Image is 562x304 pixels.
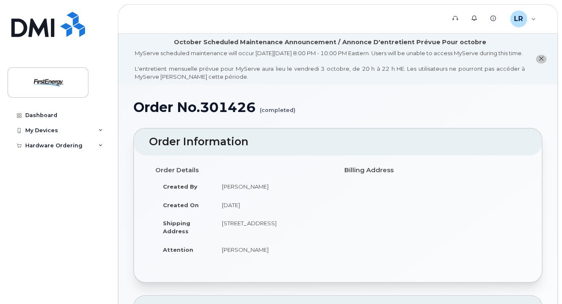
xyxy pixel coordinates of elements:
td: [PERSON_NAME] [214,177,332,196]
div: MyServe scheduled maintenance will occur [DATE][DATE] 8:00 PM - 10:00 PM Eastern. Users will be u... [135,49,525,80]
iframe: Messenger Launcher [525,267,556,298]
strong: Created On [163,202,199,208]
td: [DATE] [214,196,332,214]
td: [STREET_ADDRESS] [214,214,332,240]
div: October Scheduled Maintenance Announcement / Annonce D'entretient Prévue Pour octobre [174,38,486,47]
button: close notification [536,55,546,64]
h1: Order No.301426 [133,100,542,115]
strong: Created By [163,183,197,190]
h4: Billing Address [344,167,521,174]
small: (completed) [260,100,296,113]
h4: Order Details [155,167,332,174]
td: [PERSON_NAME] [214,240,332,259]
h2: Order Information [149,136,527,148]
strong: Attention [163,246,193,253]
strong: Shipping Address [163,220,190,235]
